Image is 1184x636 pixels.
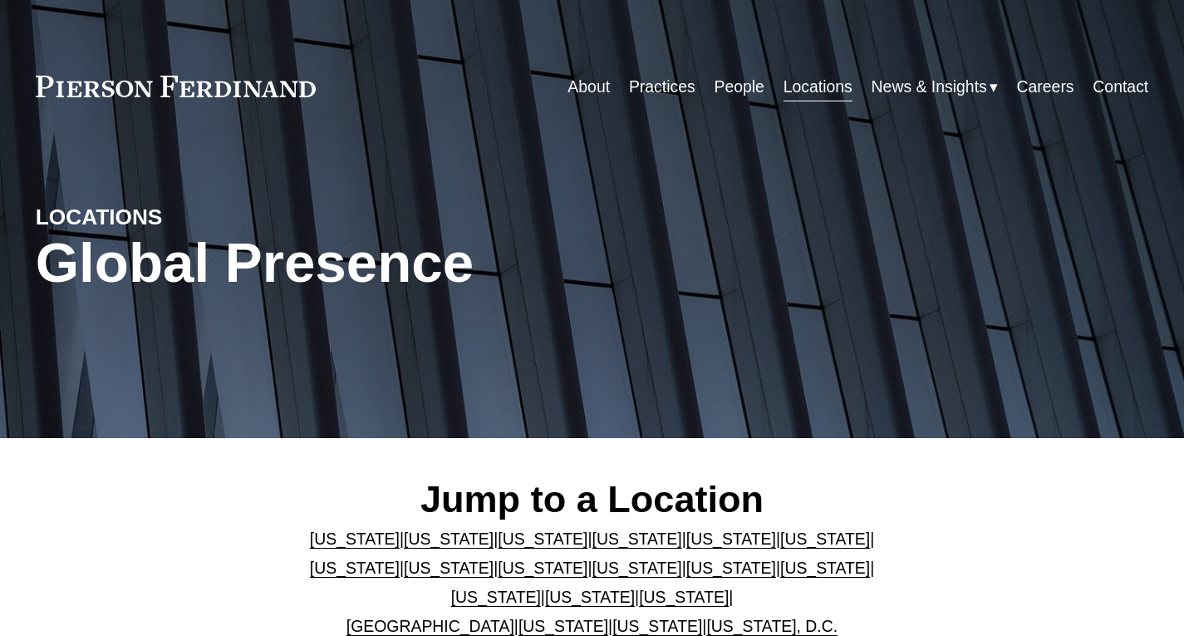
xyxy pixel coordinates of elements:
[686,559,776,577] a: [US_STATE]
[686,530,776,548] a: [US_STATE]
[545,588,635,606] a: [US_STATE]
[714,71,764,103] a: People
[629,71,695,103] a: Practices
[451,588,541,606] a: [US_STATE]
[872,71,998,103] a: folder dropdown
[310,530,400,548] a: [US_STATE]
[36,231,778,295] h1: Global Presence
[1017,71,1074,103] a: Careers
[780,530,870,548] a: [US_STATE]
[784,71,852,103] a: Locations
[872,72,987,101] span: News & Insights
[592,530,682,548] a: [US_STATE]
[639,588,729,606] a: [US_STATE]
[36,204,314,231] h4: LOCATIONS
[780,559,870,577] a: [US_STATE]
[498,559,587,577] a: [US_STATE]
[706,617,838,635] a: [US_STATE], D.C.
[498,530,587,548] a: [US_STATE]
[404,530,494,548] a: [US_STATE]
[612,617,702,635] a: [US_STATE]
[1093,71,1148,103] a: Contact
[310,559,400,577] a: [US_STATE]
[404,559,494,577] a: [US_STATE]
[518,617,608,635] a: [US_STATE]
[567,71,610,103] a: About
[592,559,682,577] a: [US_STATE]
[268,477,916,523] h2: Jump to a Location
[346,617,514,635] a: [GEOGRAPHIC_DATA]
